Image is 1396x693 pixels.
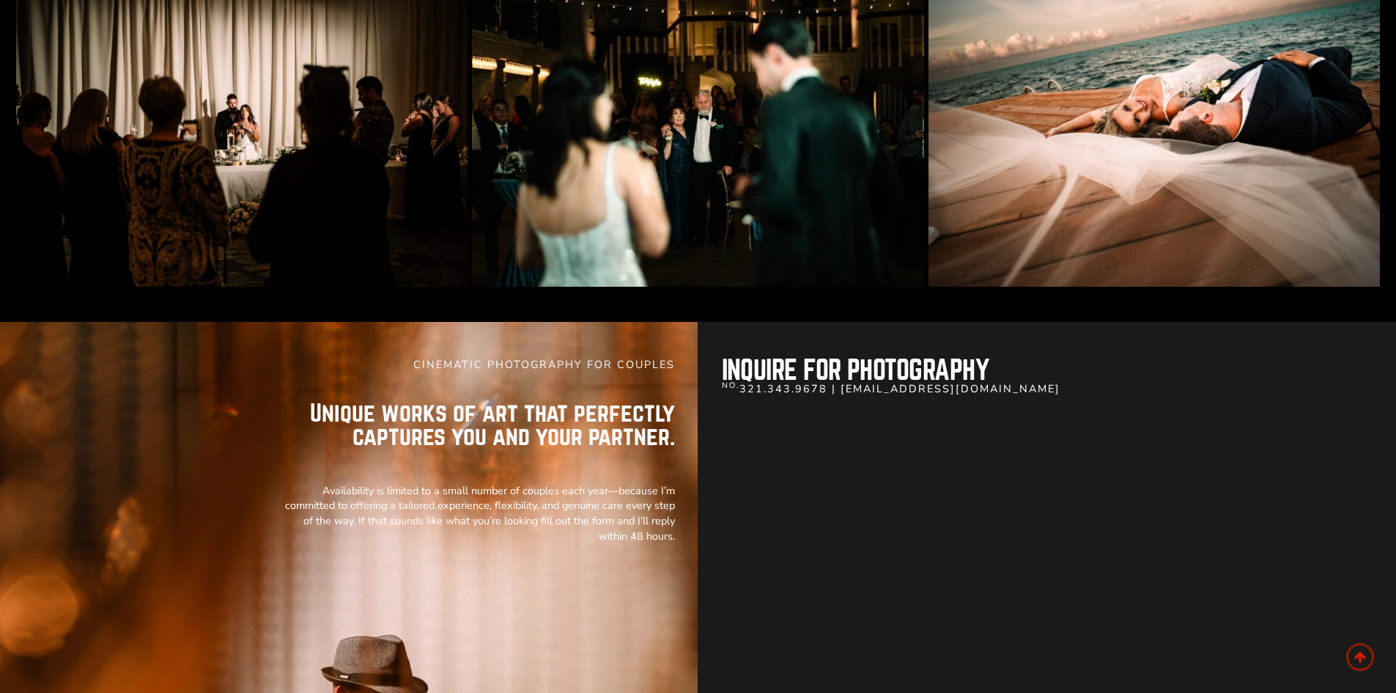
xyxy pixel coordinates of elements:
[722,384,1120,394] h2: 321.343.9678 | [EMAIL_ADDRESS][DOMAIN_NAME]
[722,357,1120,384] h2: Inquire for Photography
[276,396,675,449] p: Unique works of art that perfectly captures you and your partner.
[722,380,739,391] sup: no.
[1346,643,1374,671] a: Scroll to top
[276,357,675,373] h5: CINEMATIC PHOTOGRAPHY FOR COUPLES
[276,483,675,544] p: Availability is limited to a small number of couples each year—because I’m committed to offering ...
